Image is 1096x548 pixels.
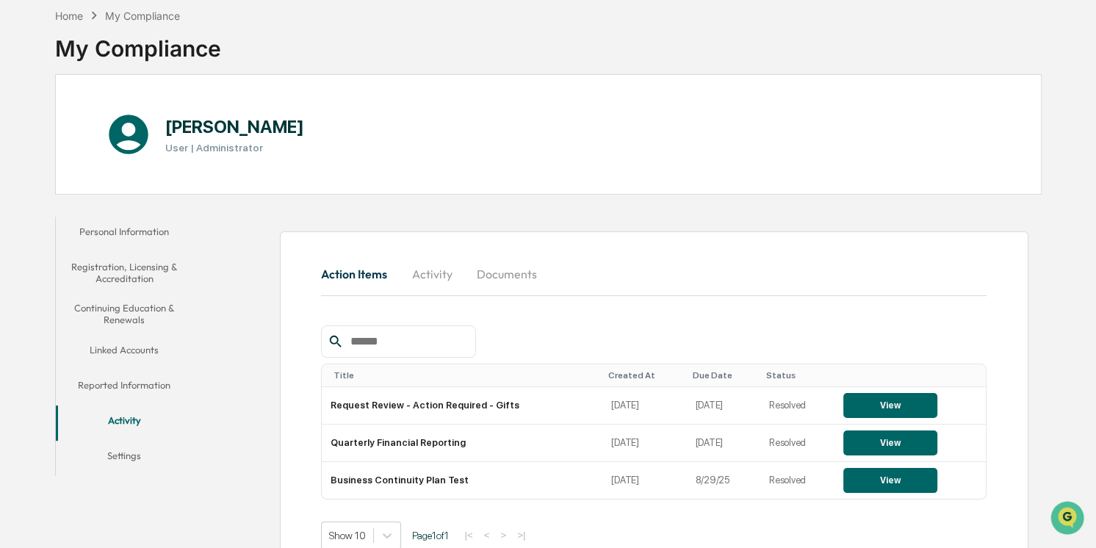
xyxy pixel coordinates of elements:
div: 🗄️ [107,187,118,198]
div: My Compliance [55,24,221,62]
div: My Compliance [105,10,180,22]
div: 🔎 [15,214,26,226]
td: [DATE] [602,462,686,499]
h3: User | Administrator [165,142,304,154]
td: [DATE] [687,387,761,425]
div: Toggle SortBy [693,370,755,381]
button: Activity [399,256,465,292]
div: 🖐️ [15,187,26,198]
td: Request Review - Action Required - Gifts [322,387,602,425]
h1: [PERSON_NAME] [165,116,304,137]
td: 8/29/25 [687,462,761,499]
span: Data Lookup [29,213,93,228]
div: Toggle SortBy [766,370,828,381]
button: Settings [56,441,193,476]
a: Powered byPylon [104,248,178,260]
button: Registration, Licensing & Accreditation [56,252,193,294]
td: [DATE] [602,425,686,462]
span: Preclearance [29,185,95,200]
p: How can we help? [15,31,267,54]
input: Clear [38,67,242,82]
a: 🔎Data Lookup [9,207,98,234]
span: Attestations [121,185,182,200]
div: Toggle SortBy [846,370,981,381]
td: [DATE] [602,387,686,425]
button: > [496,529,511,541]
button: View [843,430,937,455]
button: Personal Information [56,217,193,252]
span: Pylon [146,249,178,260]
button: View [843,468,937,493]
td: Resolved [760,387,834,425]
a: View [843,437,937,448]
td: Resolved [760,462,834,499]
div: secondary tabs example [321,256,987,292]
button: < [480,529,494,541]
button: Action Items [321,256,399,292]
div: Toggle SortBy [608,370,680,381]
a: 🗄️Attestations [101,179,188,206]
button: |< [460,529,477,541]
div: Toggle SortBy [334,370,596,381]
td: Business Continuity Plan Test [322,462,602,499]
button: >| [513,529,530,541]
button: Linked Accounts [56,335,193,370]
a: 🖐️Preclearance [9,179,101,206]
a: View [843,475,937,486]
button: Documents [465,256,549,292]
img: 1746055101610-c473b297-6a78-478c-a979-82029cc54cd1 [15,112,41,139]
td: [DATE] [687,425,761,462]
td: Quarterly Financial Reporting [322,425,602,462]
div: Home [55,10,83,22]
div: secondary tabs example [56,217,193,476]
span: Page 1 of 1 [412,530,449,541]
div: Start new chat [50,112,241,127]
button: Continuing Education & Renewals [56,293,193,335]
button: Activity [56,405,193,441]
td: Resolved [760,425,834,462]
iframe: Open customer support [1049,500,1089,539]
a: View [843,400,937,411]
button: Reported Information [56,370,193,405]
div: We're available if you need us! [50,127,186,139]
button: View [843,393,937,418]
button: Start new chat [250,117,267,134]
